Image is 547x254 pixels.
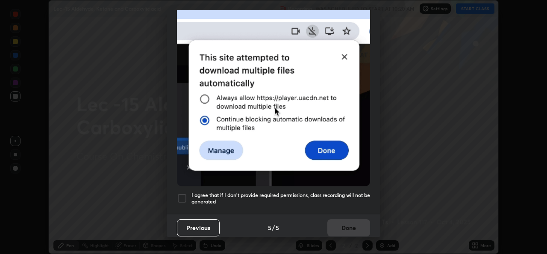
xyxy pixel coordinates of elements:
h4: / [272,223,275,232]
h4: 5 [276,223,279,232]
h5: I agree that if I don't provide required permissions, class recording will not be generated [191,192,370,205]
h4: 5 [268,223,271,232]
button: Previous [177,219,220,236]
